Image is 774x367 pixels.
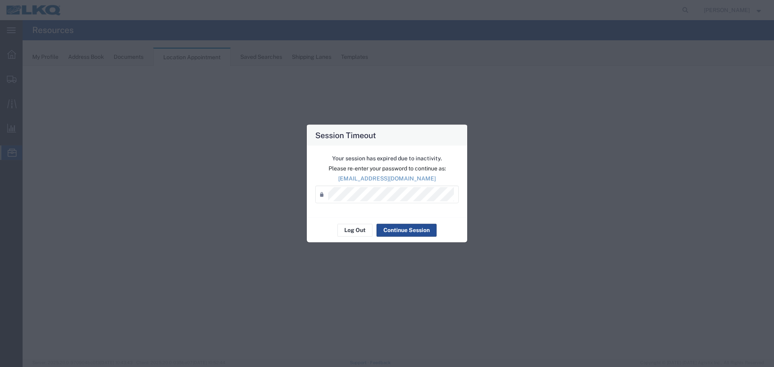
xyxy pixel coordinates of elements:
button: Log Out [337,224,372,236]
p: Your session has expired due to inactivity. [315,154,459,162]
h4: Session Timeout [315,129,376,141]
p: [EMAIL_ADDRESS][DOMAIN_NAME] [315,174,459,182]
p: Please re-enter your password to continue as: [315,164,459,172]
button: Continue Session [377,224,437,236]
